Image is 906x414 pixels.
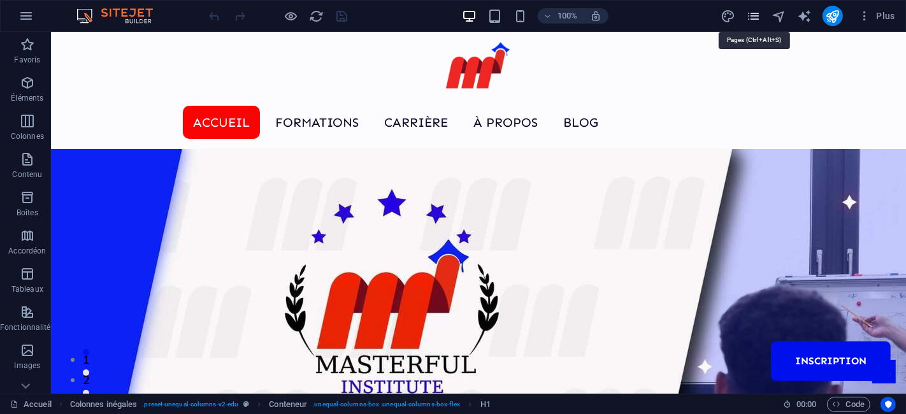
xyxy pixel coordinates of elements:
button: Usercentrics [881,397,896,412]
i: Lors du redimensionnement, ajuster automatiquement le niveau de zoom en fonction de l'appareil sé... [590,10,601,22]
i: Design (Ctrl+Alt+Y) [721,9,735,24]
button: publish [823,6,843,26]
img: Editor Logo [73,8,169,24]
p: Accordéon [8,246,46,256]
p: Favoris [14,55,40,65]
span: : [805,399,807,409]
p: Contenu [12,169,42,180]
a: Cliquez pour annuler la sélection. Double-cliquez pour ouvrir Pages. [10,397,52,412]
h6: 100% [557,8,577,24]
span: Plus [858,10,895,22]
span: 00 00 [796,397,816,412]
button: navigator [772,8,787,24]
button: Code [827,397,870,412]
i: Actualiser la page [310,9,324,24]
button: text_generator [797,8,812,24]
span: Cliquez pour sélectionner. Double-cliquez pour modifier. [269,397,307,412]
p: Boîtes [17,208,38,218]
span: . unequal-columns-box .unequal-columns-box-flex [312,397,460,412]
span: Cliquez pour sélectionner. Double-cliquez pour modifier. [70,397,138,412]
button: reload [309,8,324,24]
button: Plus [853,6,900,26]
button: pages [746,8,761,24]
span: . preset-unequal-columns-v2-edu [142,397,238,412]
span: Code [833,397,865,412]
button: 100% [538,8,583,24]
nav: breadcrumb [70,397,491,412]
i: AI Writer [797,9,812,24]
p: Tableaux [11,284,43,294]
p: Éléments [11,93,43,103]
i: Cet élément est une présélection personnalisable. [243,401,249,408]
button: Cliquez ici pour quitter le mode Aperçu et poursuivre l'édition. [284,8,299,24]
button: design [721,8,736,24]
p: Images [15,360,41,371]
span: Cliquez pour sélectionner. Double-cliquez pour modifier. [480,397,491,412]
p: Colonnes [11,131,44,141]
h6: Durée de la session [783,397,817,412]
